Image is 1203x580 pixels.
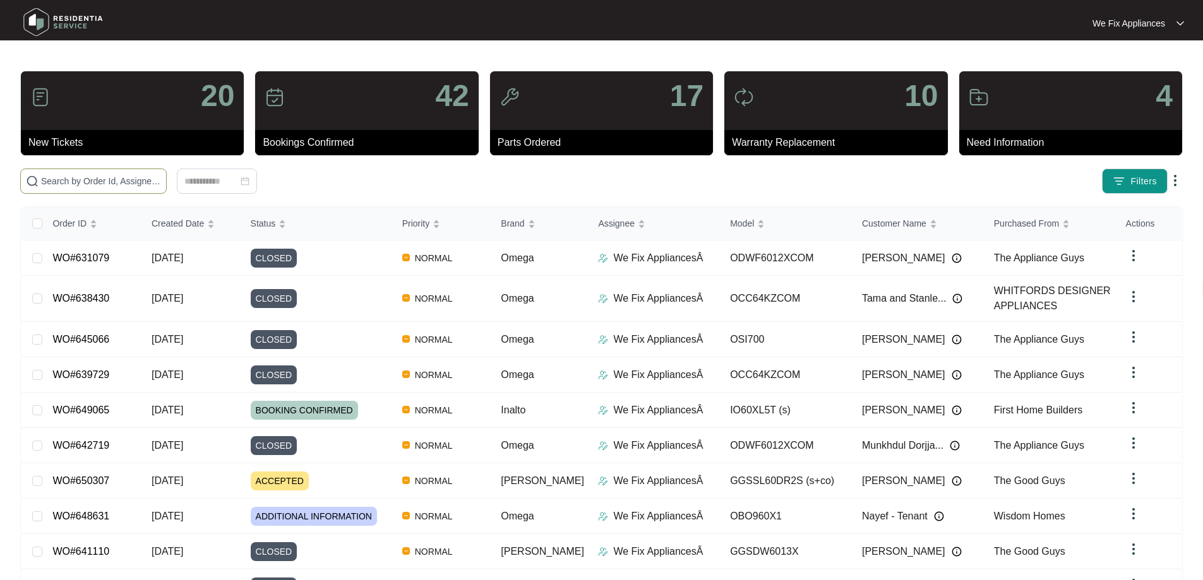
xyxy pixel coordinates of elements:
[613,367,703,382] p: We Fix AppliancesÂ
[52,252,109,263] a: WO#631079
[1126,506,1141,521] img: dropdown arrow
[1102,169,1168,194] button: filter iconFilters
[1156,81,1173,111] p: 4
[251,471,309,490] span: ACCEPTED
[994,285,1111,311] span: WHITFORDS DESIGNER APPLIANCES
[994,475,1065,486] span: The Good Guys
[967,135,1182,150] p: Need Information
[720,499,852,534] td: OBO960X1
[251,365,297,384] span: CLOSED
[410,251,458,266] span: NORMAL
[28,135,244,150] p: New Tickets
[152,475,183,486] span: [DATE]
[862,291,946,306] span: Tama and Stanle...
[152,252,183,263] span: [DATE]
[1126,248,1141,263] img: dropdown arrow
[152,369,183,380] span: [DATE]
[402,294,410,302] img: Vercel Logo
[402,216,430,230] span: Priority
[501,252,534,263] span: Omega
[720,240,852,276] td: ODWF6012XCOM
[52,546,109,557] a: WO#641110
[720,322,852,357] td: OSI700
[1126,400,1141,415] img: dropdown arrow
[402,335,410,343] img: Vercel Logo
[1130,175,1157,188] span: Filters
[720,428,852,463] td: ODWF6012XCOM
[588,207,720,240] th: Assignee
[994,440,1084,451] span: The Appliance Guys
[152,546,183,557] span: [DATE]
[598,441,608,451] img: Assigner Icon
[241,207,392,240] th: Status
[52,440,109,451] a: WO#642719
[251,330,297,349] span: CLOSED
[42,207,141,240] th: Order ID
[402,370,410,378] img: Vercel Logo
[598,511,608,521] img: Assigner Icon
[598,293,608,304] img: Assigner Icon
[862,438,943,453] span: Munkhdul Dorjja...
[994,334,1084,345] span: The Appliance Guys
[52,405,109,415] a: WO#649065
[410,438,458,453] span: NORMAL
[410,544,458,559] span: NORMAL
[598,547,608,557] img: Assigner Icon
[402,547,410,555] img: Vercel Logo
[501,546,584,557] span: [PERSON_NAME]
[265,87,285,107] img: icon
[402,476,410,484] img: Vercel Logo
[994,405,1082,415] span: First Home Builders
[862,403,945,418] span: [PERSON_NAME]
[498,135,713,150] p: Parts Ordered
[501,334,534,345] span: Omega
[613,251,703,266] p: We Fix AppliancesÂ
[994,546,1065,557] span: The Good Guys
[501,369,534,380] span: Omega
[598,334,608,345] img: Assigner Icon
[734,87,754,107] img: icon
[994,369,1084,380] span: The Appliance Guys
[152,293,183,304] span: [DATE]
[613,291,703,306] p: We Fix AppliancesÂ
[152,440,183,451] span: [DATE]
[19,3,107,41] img: residentia service logo
[201,81,234,111] p: 20
[613,403,703,418] p: We Fix AppliancesÂ
[410,509,458,524] span: NORMAL
[862,544,945,559] span: [PERSON_NAME]
[952,293,962,304] img: Info icon
[994,216,1059,230] span: Purchased From
[251,401,358,420] span: BOOKING CONFIRMED
[402,254,410,261] img: Vercel Logo
[251,542,297,561] span: CLOSED
[720,276,852,322] td: OCC64KZCOM
[410,332,458,347] span: NORMAL
[251,289,297,308] span: CLOSED
[52,475,109,486] a: WO#650307
[952,405,962,415] img: Info icon
[952,253,962,263] img: Info icon
[501,440,534,451] span: Omega
[410,403,458,418] span: NORMAL
[152,511,183,521] span: [DATE]
[501,511,534,521] span: Omega
[950,441,960,451] img: Info icon
[402,512,410,519] img: Vercel Logo
[598,253,608,263] img: Assigner Icon
[984,207,1116,240] th: Purchased From
[1113,175,1125,187] img: filter icon
[402,441,410,449] img: Vercel Logo
[1126,435,1141,451] img: dropdown arrow
[969,87,989,107] img: icon
[852,207,984,240] th: Customer Name
[862,216,926,230] span: Customer Name
[41,174,161,188] input: Search by Order Id, Assignee Name, Customer Name, Brand and Model
[251,216,276,230] span: Status
[862,367,945,382] span: [PERSON_NAME]
[1126,289,1141,304] img: dropdown arrow
[251,249,297,268] span: CLOSED
[152,216,204,230] span: Created Date
[52,334,109,345] a: WO#645066
[26,175,39,187] img: search-icon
